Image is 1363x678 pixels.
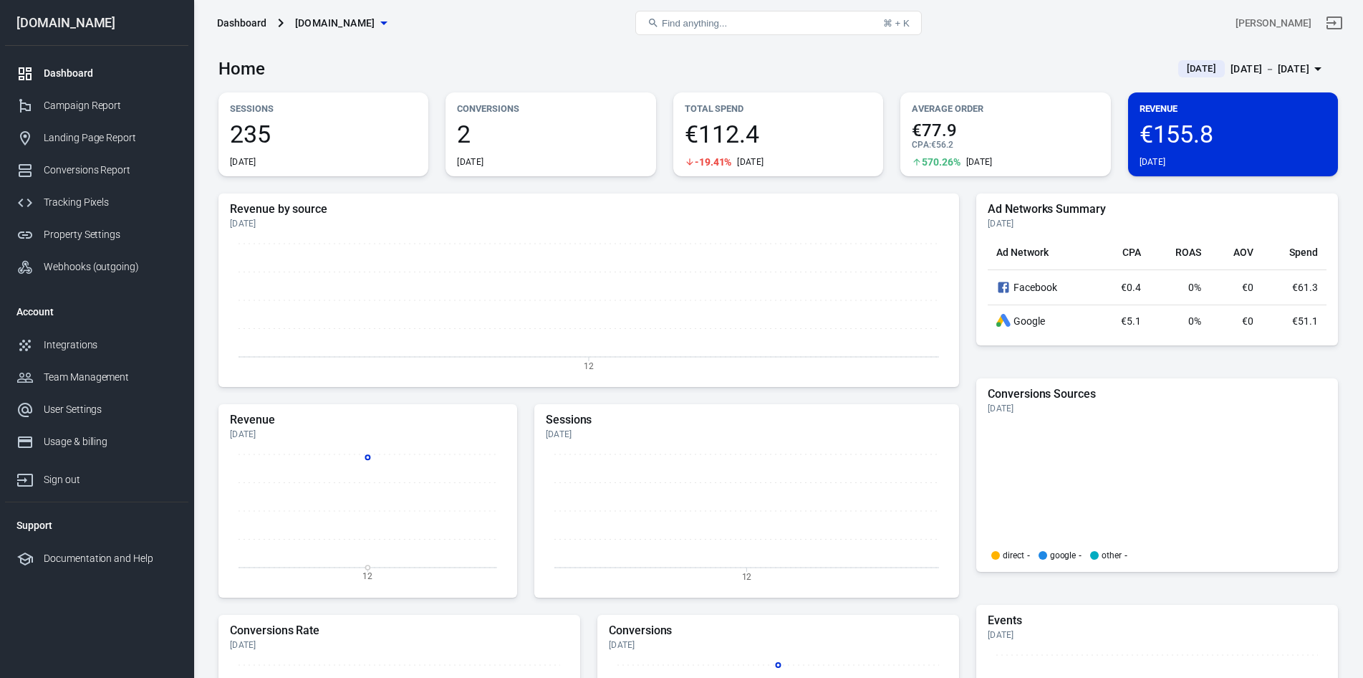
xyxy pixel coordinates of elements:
[5,16,188,29] div: [DOMAIN_NAME]
[1230,60,1309,78] div: [DATE] － [DATE]
[44,259,177,274] div: Webhooks (outgoing)
[5,122,188,154] a: Landing Page Report
[218,59,265,79] h3: Home
[5,154,188,186] a: Conversions Report
[988,403,1326,414] div: [DATE]
[1027,551,1030,560] span: -
[988,387,1326,401] h5: Conversions Sources
[685,101,872,116] p: Total Spend
[1140,101,1326,116] p: Revenue
[5,251,188,283] a: Webhooks (outgoing)
[230,101,417,116] p: Sessions
[289,10,392,37] button: [DOMAIN_NAME]
[44,66,177,81] div: Dashboard
[1292,315,1318,327] span: €51.1
[988,202,1326,216] h5: Ad Networks Summary
[996,279,1089,296] div: Facebook
[1150,235,1210,270] th: ROAS
[741,571,751,581] tspan: 12
[1050,551,1077,560] p: google
[5,90,188,122] a: Campaign Report
[1236,16,1311,31] div: Account id: ihJQPUot
[1140,122,1326,146] span: €155.8
[457,101,644,116] p: Conversions
[44,163,177,178] div: Conversions Report
[1262,235,1326,270] th: Spend
[5,458,188,496] a: Sign out
[931,140,953,150] span: €56.2
[737,156,764,168] div: [DATE]
[996,279,1011,296] svg: Facebook Ads
[5,329,188,361] a: Integrations
[1242,282,1253,293] span: €0
[883,18,910,29] div: ⌘ + K
[685,122,872,146] span: €112.4
[912,101,1099,116] p: Average Order
[5,426,188,458] a: Usage & billing
[44,195,177,210] div: Tracking Pixels
[1097,235,1150,270] th: CPA
[996,314,1011,328] div: Google Ads
[546,429,948,440] div: [DATE]
[609,624,948,638] h5: Conversions
[44,130,177,145] div: Landing Page Report
[457,156,483,168] div: [DATE]
[546,413,948,427] h5: Sessions
[44,551,177,566] div: Documentation and Help
[44,472,177,487] div: Sign out
[662,18,727,29] span: Find anything...
[5,219,188,251] a: Property Settings
[44,402,177,417] div: User Settings
[912,122,1099,139] span: €77.9
[966,156,993,168] div: [DATE]
[1121,282,1141,293] span: €0.4
[230,429,506,440] div: [DATE]
[1210,235,1262,270] th: AOV
[5,295,188,329] li: Account
[1181,62,1222,76] span: [DATE]
[230,156,256,168] div: [DATE]
[1079,551,1082,560] span: -
[922,157,960,167] span: 570.26%
[217,16,266,30] div: Dashboard
[5,393,188,426] a: User Settings
[1317,6,1352,40] a: Sign out
[230,122,417,146] span: 235
[362,571,372,581] tspan: 12
[230,218,948,229] div: [DATE]
[988,613,1326,628] h5: Events
[1167,57,1338,81] button: [DATE][DATE] － [DATE]
[584,361,594,371] tspan: 12
[295,14,375,32] span: drive-fast.de
[1003,551,1024,560] p: direct
[912,140,931,150] span: CPA :
[230,639,569,651] div: [DATE]
[5,186,188,219] a: Tracking Pixels
[230,413,506,427] h5: Revenue
[1121,315,1141,327] span: €5.1
[1292,282,1318,293] span: €61.3
[635,11,922,35] button: Find anything...⌘ + K
[988,235,1097,270] th: Ad Network
[609,639,948,651] div: [DATE]
[44,434,177,449] div: Usage & billing
[230,624,569,638] h5: Conversions Rate
[1188,315,1201,327] span: 0%
[5,57,188,90] a: Dashboard
[5,361,188,393] a: Team Management
[695,157,732,167] span: -19.41%
[5,508,188,543] li: Support
[1188,282,1201,293] span: 0%
[44,98,177,113] div: Campaign Report
[44,370,177,385] div: Team Management
[996,314,1089,328] div: Google
[230,202,948,216] h5: Revenue by source
[1242,315,1253,327] span: €0
[1140,156,1166,168] div: [DATE]
[1124,551,1127,560] span: -
[988,218,1326,229] div: [DATE]
[44,338,177,353] div: Integrations
[44,227,177,242] div: Property Settings
[1102,551,1122,560] p: other
[457,122,644,146] span: 2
